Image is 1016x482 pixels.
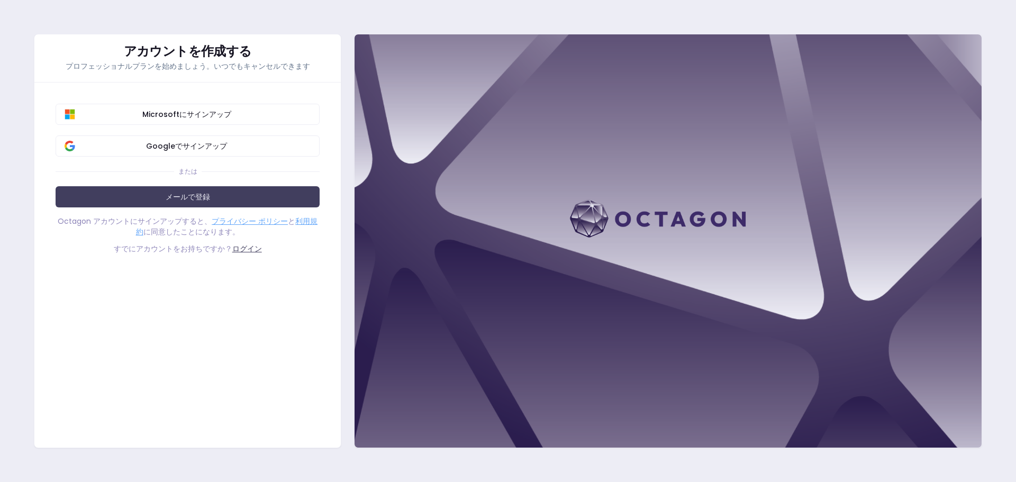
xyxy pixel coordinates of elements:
[166,192,210,202] font: メールで登録
[212,216,288,226] a: プライバシー ポリシー
[66,61,310,71] font: プロフェッショナルプランを始めましょう。いつでもキャンセルできます
[56,186,320,207] a: メールで登録
[124,42,252,60] font: アカウントを作成する
[178,167,197,176] font: または
[143,226,240,237] font: に同意したことになります。
[56,104,320,125] button: Microsoftにサインアップ
[146,141,227,151] font: Googleでサインアップ
[58,216,212,226] font: Octagon アカウントにサインアップすると、
[136,216,318,237] a: 利用規約
[288,216,295,226] font: と
[232,243,262,254] a: ログイン
[142,109,231,120] font: Microsoftにサインアップ
[56,135,320,157] button: Googleでサインアップ
[114,243,232,254] font: すでにアカウントをお持ちですか？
